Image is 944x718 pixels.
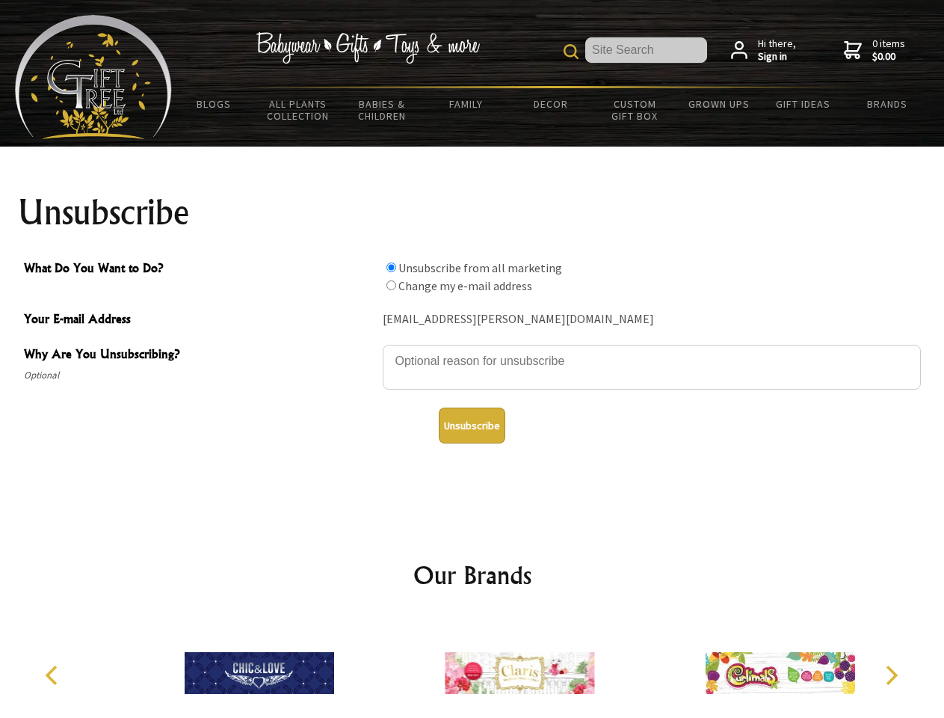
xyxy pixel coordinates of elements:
[758,50,796,64] strong: Sign in
[37,659,70,692] button: Previous
[15,15,172,139] img: Babyware - Gifts - Toys and more...
[386,263,396,272] input: What Do You Want to Do?
[874,659,907,692] button: Next
[24,345,375,366] span: Why Are You Unsubscribing?
[564,44,579,59] img: product search
[24,366,375,384] span: Optional
[398,260,562,275] label: Unsubscribe from all marketing
[845,88,930,120] a: Brands
[386,280,396,290] input: What Do You Want to Do?
[508,88,593,120] a: Decor
[593,88,677,132] a: Custom Gift Box
[18,194,927,230] h1: Unsubscribe
[256,88,341,132] a: All Plants Collection
[30,557,915,593] h2: Our Brands
[676,88,761,120] a: Grown Ups
[439,408,505,444] button: Unsubscribe
[172,88,256,120] a: BLOGS
[731,37,796,64] a: Hi there,Sign in
[761,88,845,120] a: Gift Ideas
[24,310,375,331] span: Your E-mail Address
[398,278,532,293] label: Change my e-mail address
[256,32,480,64] img: Babywear - Gifts - Toys & more
[383,308,921,331] div: [EMAIL_ADDRESS][PERSON_NAME][DOMAIN_NAME]
[383,345,921,390] textarea: Why Are You Unsubscribing?
[340,88,425,132] a: Babies & Children
[24,259,375,280] span: What Do You Want to Do?
[758,37,796,64] span: Hi there,
[425,88,509,120] a: Family
[872,37,905,64] span: 0 items
[872,50,905,64] strong: $0.00
[585,37,707,63] input: Site Search
[844,37,905,64] a: 0 items$0.00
